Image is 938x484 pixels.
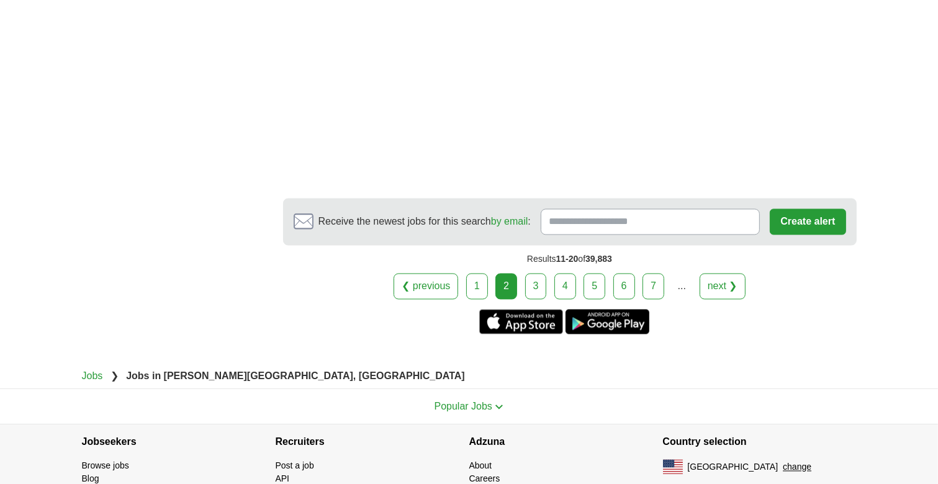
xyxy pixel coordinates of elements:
a: Careers [469,473,500,483]
a: next ❯ [700,273,746,299]
a: ❮ previous [394,273,458,299]
div: Results of [283,245,857,273]
a: Get the iPhone app [479,309,563,334]
a: Get the Android app [566,309,649,334]
h4: Country selection [663,424,857,459]
strong: Jobs in [PERSON_NAME][GEOGRAPHIC_DATA], [GEOGRAPHIC_DATA] [126,370,465,381]
a: Browse jobs [82,460,129,470]
img: toggle icon [495,404,503,410]
a: About [469,460,492,470]
div: ... [669,274,694,298]
a: 6 [613,273,635,299]
span: [GEOGRAPHIC_DATA] [688,460,778,473]
button: change [783,460,811,473]
a: 5 [584,273,605,299]
a: 1 [466,273,488,299]
button: Create alert [770,208,846,235]
span: 11-20 [556,254,579,264]
a: 4 [554,273,576,299]
span: 39,883 [585,254,612,264]
a: Blog [82,473,99,483]
a: Post a job [276,460,314,470]
a: by email [491,216,528,226]
a: Jobs [82,370,103,381]
a: 7 [643,273,664,299]
a: API [276,473,290,483]
img: US flag [663,459,683,474]
span: Receive the newest jobs for this search : [318,214,531,229]
div: 2 [495,273,517,299]
a: 3 [525,273,547,299]
span: Popular Jobs [435,401,492,411]
span: ❯ [110,370,119,381]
